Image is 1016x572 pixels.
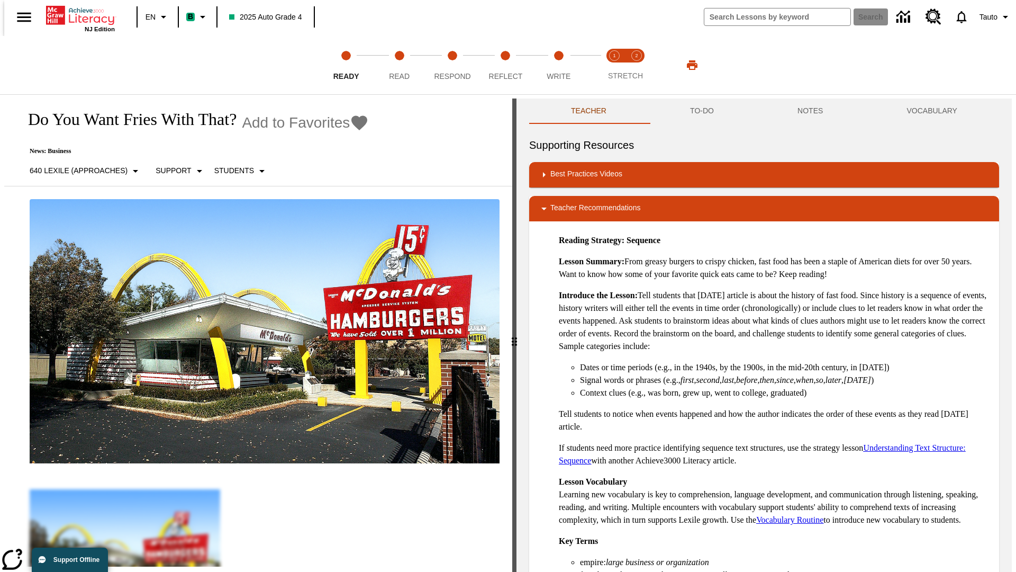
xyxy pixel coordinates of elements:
[242,113,369,132] button: Add to Favorites - Do You Want Fries With That?
[85,26,115,32] span: NJ Edition
[489,72,523,81] span: Reflect
[210,162,273,181] button: Select Student
[919,3,948,31] a: Resource Center, Will open in new tab
[613,53,615,58] text: 1
[979,12,997,23] span: Tauto
[776,376,794,385] em: since
[825,376,841,385] em: later
[865,99,999,124] button: VOCABULARY
[32,548,108,572] button: Support Offline
[580,556,991,569] li: empire:
[156,165,191,176] p: Support
[229,12,302,23] span: 2025 Auto Grade 4
[25,162,146,181] button: Select Lexile, 640 Lexile (Approaches)
[696,376,720,385] em: second
[580,361,991,374] li: Dates or time periods (e.g., in the 1940s, by the 1900s, in the mid-20th century, in [DATE])
[368,36,430,94] button: Read step 2 of 5
[756,99,865,124] button: NOTES
[528,36,589,94] button: Write step 5 of 5
[516,99,1012,572] div: activity
[559,408,991,433] p: Tell students to notice when events happened and how the author indicates the order of these even...
[580,387,991,399] li: Context clues (e.g., was born, grew up, went to college, graduated)
[30,199,500,464] img: One of the first McDonald's stores, with the iconic red sign and golden arches.
[559,255,991,281] p: From greasy burgers to crispy chicken, fast food has been a staple of American diets for over 50 ...
[4,99,512,567] div: reading
[559,236,624,245] strong: Reading Strategy:
[242,114,350,131] span: Add to Favorites
[333,72,359,81] span: Ready
[559,257,624,266] strong: Lesson Summary:
[648,99,756,124] button: TO-DO
[627,236,660,245] strong: Sequence
[17,110,237,129] h1: Do You Want Fries With That?
[606,558,709,567] em: large business or organization
[559,477,627,486] strong: Lesson Vocabulary
[46,4,115,32] div: Home
[559,537,598,546] strong: Key Terms
[975,7,1016,26] button: Profile/Settings
[550,202,640,215] p: Teacher Recommendations
[422,36,483,94] button: Respond step 3 of 5
[475,36,536,94] button: Reflect step 4 of 5
[948,3,975,31] a: Notifications
[8,2,40,33] button: Open side menu
[559,443,966,465] a: Understanding Text Structure: Sequence
[53,556,99,564] span: Support Offline
[17,147,369,155] p: News: Business
[704,8,850,25] input: search field
[529,99,648,124] button: Teacher
[722,376,734,385] em: last
[389,72,410,81] span: Read
[30,165,128,176] p: 640 Lexile (Approaches)
[559,476,991,526] p: Learning new vocabulary is key to comprehension, language development, and communication through ...
[550,168,622,181] p: Best Practices Videos
[681,376,694,385] em: first
[151,162,210,181] button: Scaffolds, Support
[434,72,470,81] span: Respond
[736,376,757,385] em: before
[529,137,999,154] h6: Supporting Resources
[675,56,709,75] button: Print
[529,196,999,221] div: Teacher Recommendations
[547,72,570,81] span: Write
[529,162,999,187] div: Best Practices Videos
[621,36,652,94] button: Stretch Respond step 2 of 2
[756,515,823,524] a: Vocabulary Routine
[599,36,630,94] button: Stretch Read step 1 of 2
[559,289,991,353] p: Tell students that [DATE] article is about the history of fast food. Since history is a sequence ...
[529,99,999,124] div: Instructional Panel Tabs
[816,376,823,385] em: so
[315,36,377,94] button: Ready step 1 of 5
[635,53,638,58] text: 2
[214,165,254,176] p: Students
[512,99,516,572] div: Press Enter or Spacebar and then press right and left arrow keys to move the slider
[146,12,156,23] span: EN
[759,376,774,385] em: then
[559,442,991,467] p: If students need more practice identifying sequence text structures, use the strategy lesson with...
[559,291,638,300] strong: Introduce the Lesson:
[182,7,213,26] button: Boost Class color is mint green. Change class color
[580,374,991,387] li: Signal words or phrases (e.g., , , , , , , , , , )
[141,7,175,26] button: Language: EN, Select a language
[796,376,814,385] em: when
[890,3,919,32] a: Data Center
[188,10,193,23] span: B
[608,71,643,80] span: STRETCH
[843,376,871,385] em: [DATE]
